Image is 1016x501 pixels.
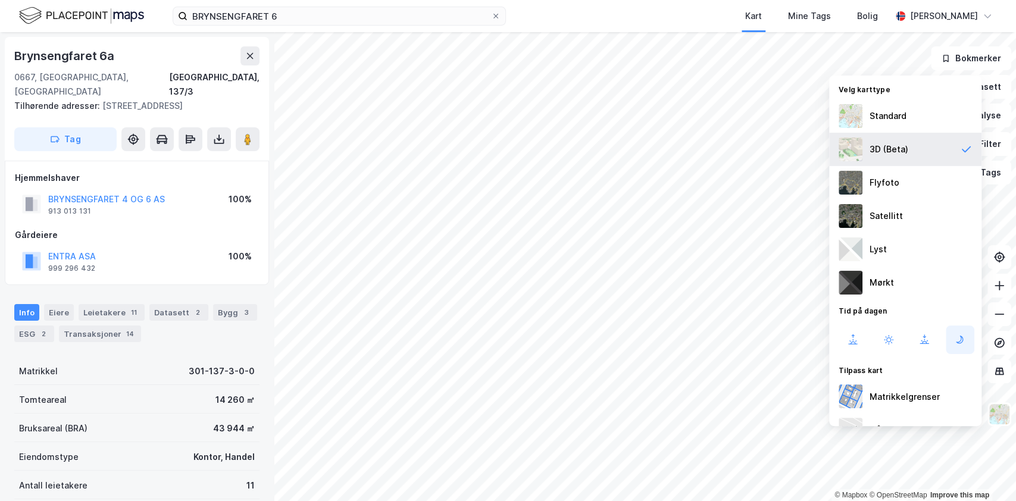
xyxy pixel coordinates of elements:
div: 301-137-3-0-0 [189,364,255,378]
div: Bolig [857,9,878,23]
button: Filter [954,132,1011,156]
div: Standard [870,109,906,123]
div: Tid på dagen [829,299,981,321]
div: 3D (Beta) [870,142,908,156]
div: 11 [128,306,140,318]
div: 11 [246,478,255,493]
div: Bygg [213,304,257,321]
a: Improve this map [930,491,989,499]
img: Z [839,171,862,195]
img: Z [839,137,862,161]
div: ESG [14,325,54,342]
div: Tilpass kart [829,359,981,380]
img: luj3wr1y2y3+OchiMxRmMxRlscgabnMEmZ7DJGWxyBpucwSZnsMkZbHIGm5zBJmewyRlscgabnMEmZ7DJGWxyBpucwSZnsMkZ... [839,237,862,261]
img: Z [839,104,862,128]
div: Tomteareal [19,393,67,407]
div: Datasett [149,304,208,321]
div: 913 013 131 [48,206,91,216]
iframe: Chat Widget [956,444,1016,501]
div: [STREET_ADDRESS] [14,99,250,113]
div: Bruksareal (BRA) [19,421,87,436]
img: nCdM7BzjoCAAAAAElFTkSuQmCC [839,271,862,295]
a: Mapbox [834,491,867,499]
div: 14 [124,328,136,340]
button: Tag [14,127,117,151]
span: Tilhørende adresser: [14,101,102,111]
div: Eiere [44,304,74,321]
div: 0667, [GEOGRAPHIC_DATA], [GEOGRAPHIC_DATA] [14,70,169,99]
img: 9k= [839,204,862,228]
div: Flyfoto [870,176,899,190]
div: [PERSON_NAME] [910,9,978,23]
div: Hjemmelshaver [15,171,259,185]
input: Søk på adresse, matrikkel, gårdeiere, leietakere eller personer [187,7,491,25]
div: Leietakere [79,304,145,321]
div: Matrikkel [19,364,58,378]
div: 100% [229,192,252,206]
div: 43 944 ㎡ [213,421,255,436]
div: Kontor, Handel [193,450,255,464]
div: Eiendomstype [19,450,79,464]
div: Mørkt [870,275,894,290]
div: 3 [240,306,252,318]
div: Satellitt [870,209,903,223]
div: Brynsengfaret 6a [14,46,117,65]
div: Transaksjoner [59,325,141,342]
div: 2 [192,306,204,318]
img: cadastreBorders.cfe08de4b5ddd52a10de.jpeg [839,384,862,408]
button: Bokmerker [931,46,1011,70]
div: 999 296 432 [48,264,95,273]
div: Matrikkelgrenser [870,390,940,404]
div: 14 260 ㎡ [215,393,255,407]
div: Antall leietakere [19,478,87,493]
img: logo.f888ab2527a4732fd821a326f86c7f29.svg [19,5,144,26]
div: Gårds- og bruksnr. [870,423,946,437]
div: Lyst [870,242,887,256]
div: Info [14,304,39,321]
div: Kontrollprogram for chat [956,444,1016,501]
button: Tags [956,161,1011,184]
div: 2 [37,328,49,340]
div: Velg karttype [829,78,981,99]
a: OpenStreetMap [869,491,927,499]
div: Mine Tags [788,9,831,23]
img: Z [988,403,1011,425]
div: Gårdeiere [15,228,259,242]
div: Kart [745,9,762,23]
img: cadastreKeys.547ab17ec502f5a4ef2b.jpeg [839,418,862,441]
div: 100% [229,249,252,264]
div: [GEOGRAPHIC_DATA], 137/3 [169,70,260,99]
